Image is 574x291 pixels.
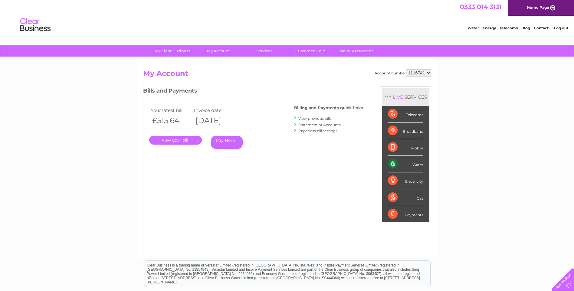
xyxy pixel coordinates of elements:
[285,45,335,57] a: Customer Help
[192,114,236,127] th: [DATE]
[388,106,423,123] div: Telecoms
[388,123,423,139] div: Broadband
[149,114,193,127] th: £515.64
[192,106,236,114] td: Invoice date
[211,136,243,149] a: Pay Here
[388,189,423,206] div: Gas
[149,136,202,145] a: .
[500,26,518,30] a: Telecoms
[298,129,337,133] a: Paperless bill settings
[388,156,423,172] div: Water
[144,3,430,29] div: Clear Business is a trading name of Verastar Limited (registered in [GEOGRAPHIC_DATA] No. 3667643...
[483,26,496,30] a: Energy
[239,45,289,57] a: Services
[388,172,423,189] div: Electricity
[20,16,51,34] img: logo.png
[143,87,363,97] h3: Bills and Payments
[460,3,502,11] a: 0333 014 3131
[149,106,193,114] td: Your latest bill
[392,94,404,100] div: LIVE
[388,139,423,156] div: Mobile
[388,206,423,222] div: Payments
[147,45,197,57] a: My Clear Business
[375,69,431,77] div: Account number
[143,69,431,81] h2: My Account
[193,45,243,57] a: My Account
[382,88,429,106] div: MY SERVICES
[554,26,568,30] a: Log out
[298,116,332,121] a: View previous bills
[331,45,381,57] a: Make A Payment
[521,26,530,30] a: Blog
[534,26,549,30] a: Contact
[298,123,341,127] a: Statement of Accounts
[467,26,479,30] a: Water
[294,106,363,110] h4: Billing and Payments quick links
